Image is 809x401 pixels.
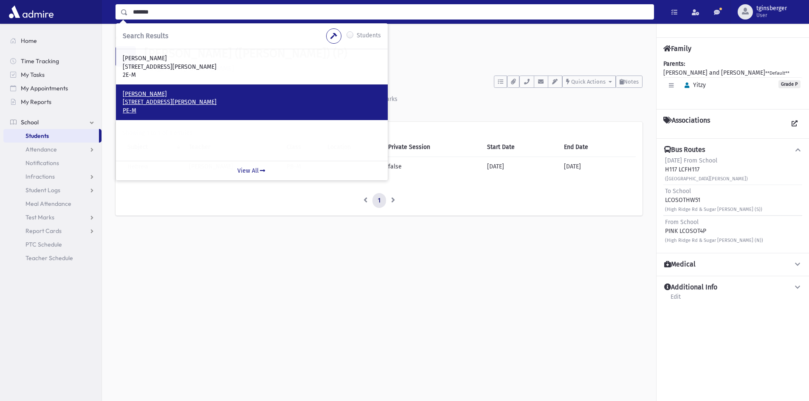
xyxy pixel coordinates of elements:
th: Start Date [482,137,558,157]
span: Test Marks [25,213,54,221]
h4: Family [663,45,691,53]
img: AdmirePro [7,3,56,20]
div: LCOSOTHW51 [665,187,762,213]
a: View all Associations [787,116,802,132]
span: Grade P [778,80,801,88]
span: To School [665,188,691,195]
a: Meal Attendance [3,197,101,210]
span: Quick Actions [571,79,606,85]
h4: Bus Routes [664,146,705,154]
td: [DATE] [482,157,558,176]
button: Quick Actions [562,76,616,88]
a: PTC Schedule [3,238,101,251]
button: Medical [663,260,802,269]
a: [PERSON_NAME] [STREET_ADDRESS][PERSON_NAME] 2E-M [123,54,381,79]
a: [PERSON_NAME] [STREET_ADDRESS][PERSON_NAME] PE-M [123,90,381,115]
div: H117 LCFH117 [665,156,748,183]
div: Marks [380,95,397,103]
span: Report Cards [25,227,62,235]
a: My Tasks [3,68,101,81]
a: Students [116,35,146,42]
span: My Reports [21,98,51,106]
span: School [21,118,39,126]
span: Home [21,37,37,45]
p: [PERSON_NAME] [123,54,381,63]
span: My Tasks [21,71,45,79]
small: ([GEOGRAPHIC_DATA][PERSON_NAME]) [665,176,748,182]
p: [STREET_ADDRESS][PERSON_NAME] [123,98,381,107]
h1: [PERSON_NAME] ([PERSON_NAME]) (P) [144,46,643,61]
span: PTC Schedule [25,241,62,248]
span: Teacher Schedule [25,254,73,262]
h4: Additional Info [664,283,717,292]
span: Student Logs [25,186,60,194]
span: Notifications [25,159,59,167]
a: Home [3,34,101,48]
span: [DATE] From School [665,157,717,164]
a: Report Cards [3,224,101,238]
p: PE-M [123,107,381,115]
p: 2E-M [123,71,381,79]
span: Notes [624,79,639,85]
input: Search [128,4,654,20]
button: Additional Info [663,283,802,292]
nav: breadcrumb [116,34,146,46]
a: Activity [116,88,157,112]
p: [PERSON_NAME] [123,90,381,98]
a: Edit [670,292,681,307]
small: (High Ridge Rd & Sugar [PERSON_NAME] (N)) [665,238,763,243]
span: Attendance [25,146,57,153]
div: PINK LCOSOT4P [665,218,763,244]
a: Test Marks [3,210,101,224]
td: [DATE] [559,157,636,176]
span: Time Tracking [21,57,59,65]
div: D [116,46,136,67]
a: School [3,115,101,129]
h4: Associations [663,116,710,132]
td: false [383,157,482,176]
a: Student Logs [3,183,101,197]
p: [STREET_ADDRESS][PERSON_NAME] [123,63,381,71]
a: Teacher Schedule [3,251,101,265]
span: Search Results [123,32,168,40]
span: User [756,12,787,19]
span: tginsberger [756,5,787,12]
a: Attendance [3,143,101,156]
small: (High Ridge Rd & Sugar [PERSON_NAME] (S)) [665,207,762,212]
a: Time Tracking [3,54,101,68]
a: View All [116,161,388,180]
h4: Medical [664,260,696,269]
button: Bus Routes [663,146,802,154]
span: Meal Attendance [25,200,71,208]
h6: 6 Sugarbush [PERSON_NAME] [144,64,643,72]
label: Students [357,31,381,41]
button: Notes [616,76,643,88]
span: Yitzy [681,81,706,89]
div: [PERSON_NAME] and [PERSON_NAME] [663,59,802,102]
span: My Appointments [21,84,68,92]
span: From School [665,219,699,226]
a: Infractions [3,170,101,183]
span: Students [25,132,49,140]
a: 1 [372,193,386,208]
th: Private Session [383,137,482,157]
span: Infractions [25,173,55,180]
b: Parents: [663,60,685,67]
a: My Appointments [3,81,101,95]
th: End Date [559,137,636,157]
a: My Reports [3,95,101,109]
a: Notifications [3,156,101,170]
a: Students [3,129,99,143]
